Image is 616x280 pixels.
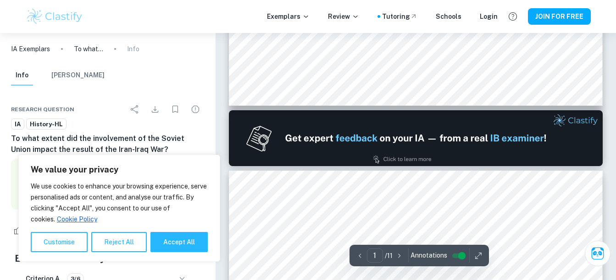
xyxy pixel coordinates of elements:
a: IA [11,118,24,130]
p: / 11 [385,251,393,261]
p: Exemplars [267,11,310,22]
a: Cookie Policy [56,215,98,223]
h6: To what extent did the involvement of the Soviet Union impact the result of the Iran-Iraq War? [11,133,205,155]
span: History-HL [27,120,66,129]
a: Schools [436,11,461,22]
div: Like [11,223,35,238]
button: Help and Feedback [505,9,521,24]
a: History-HL [26,118,67,130]
button: [PERSON_NAME] [51,65,105,86]
div: Download [146,100,164,118]
p: Info [127,44,139,54]
button: Info [11,65,33,86]
span: Research question [11,105,74,113]
p: Review [328,11,359,22]
p: We use cookies to enhance your browsing experience, serve personalised ads or content, and analys... [31,181,208,225]
img: Ad [229,110,603,166]
p: To what extent did the involvement of the Soviet Union impact the result of the Iran-Iraq War? [74,44,103,54]
p: We value your privacy [31,164,208,175]
button: Ask Clai [585,241,610,266]
span: Annotations [411,251,447,260]
img: Clastify logo [26,7,84,26]
div: Report issue [186,100,205,118]
a: IA Exemplars [11,44,50,54]
a: Tutoring [382,11,417,22]
h5: Examiner's summary [15,252,201,265]
button: JOIN FOR FREE [528,8,591,25]
a: Login [480,11,498,22]
div: Bookmark [166,100,184,118]
button: Accept All [150,232,208,252]
span: IA [11,120,24,129]
div: Share [126,100,144,118]
button: Reject All [91,232,147,252]
div: We value your privacy [18,155,220,262]
button: Customise [31,232,88,252]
